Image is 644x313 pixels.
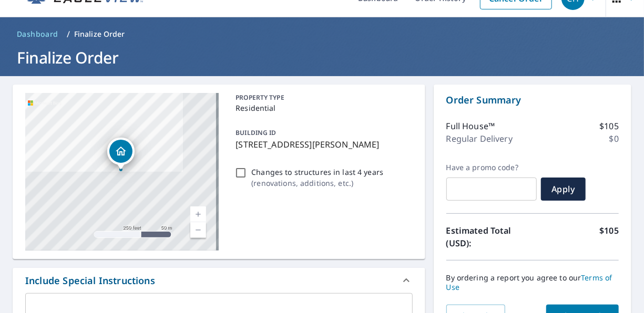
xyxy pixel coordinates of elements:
button: Apply [541,178,586,201]
span: Dashboard [17,29,58,39]
p: [STREET_ADDRESS][PERSON_NAME] [236,138,408,151]
p: Finalize Order [74,29,125,39]
div: Include Special Instructions [25,274,155,288]
p: Estimated Total (USD): [446,224,533,249]
span: Apply [549,183,577,195]
div: Dropped pin, building 1, Residential property, 137 BELMONT AVE HAMILTON ON L8L7M4 [107,138,135,170]
a: Current Level 17, Zoom In [190,206,206,222]
p: Order Summary [446,93,619,107]
p: PROPERTY TYPE [236,93,408,102]
label: Have a promo code? [446,163,537,172]
p: $0 [609,132,619,145]
a: Dashboard [13,26,63,43]
p: $105 [599,120,619,132]
a: Current Level 17, Zoom Out [190,222,206,238]
div: Include Special Instructions [13,268,425,293]
p: Residential [236,102,408,113]
p: ( renovations, additions, etc. ) [251,178,383,189]
li: / [67,28,70,40]
p: Full House™ [446,120,495,132]
a: Terms of Use [446,273,612,292]
p: Changes to structures in last 4 years [251,166,383,178]
p: $105 [599,224,619,249]
p: By ordering a report you agree to our [446,273,619,292]
h1: Finalize Order [13,47,631,68]
p: BUILDING ID [236,128,276,137]
nav: breadcrumb [13,26,631,43]
p: Regular Delivery [446,132,513,145]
